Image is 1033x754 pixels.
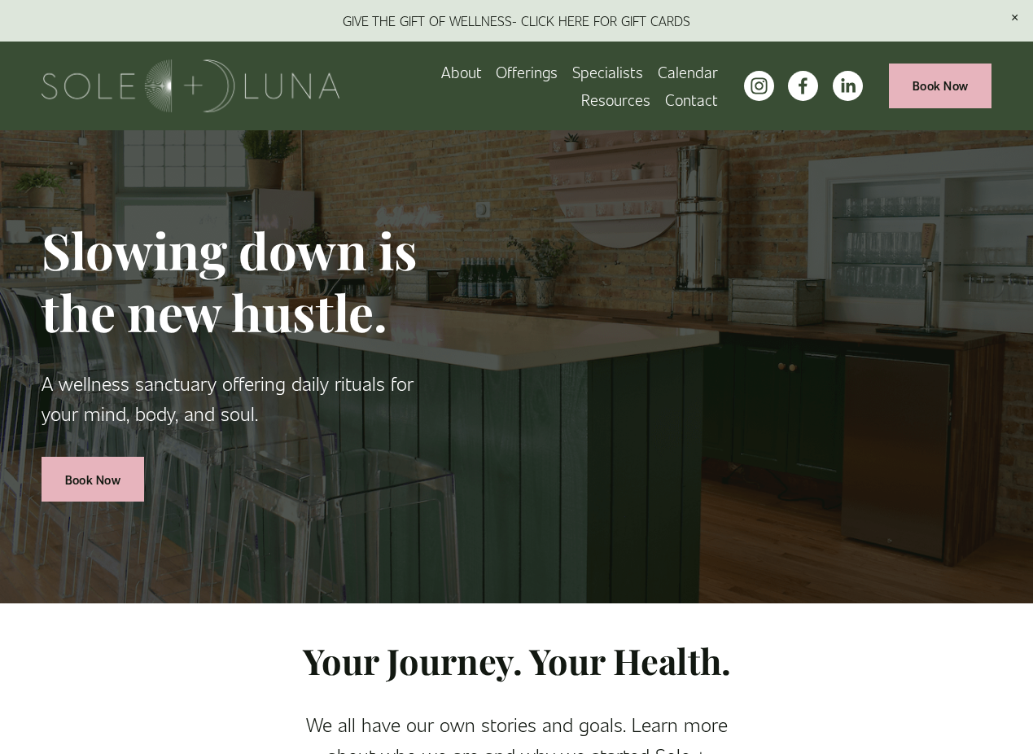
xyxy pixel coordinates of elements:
a: folder dropdown [496,58,558,85]
a: facebook-unauth [788,71,818,101]
p: A wellness sanctuary offering daily rituals for your mind, body, and soul. [42,368,433,430]
a: Calendar [658,58,718,85]
span: Offerings [496,59,558,84]
a: Specialists [572,58,643,85]
a: instagram-unauth [744,71,774,101]
img: Sole + Luna [42,59,340,112]
a: Contact [665,85,718,113]
a: About [441,58,482,85]
a: LinkedIn [833,71,863,101]
span: Resources [581,87,650,112]
strong: Your Journey. Your Health. [303,637,731,684]
h1: Slowing down is the new hustle. [42,218,433,342]
a: Book Now [42,457,144,502]
a: folder dropdown [581,85,650,113]
a: Book Now [889,64,991,108]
